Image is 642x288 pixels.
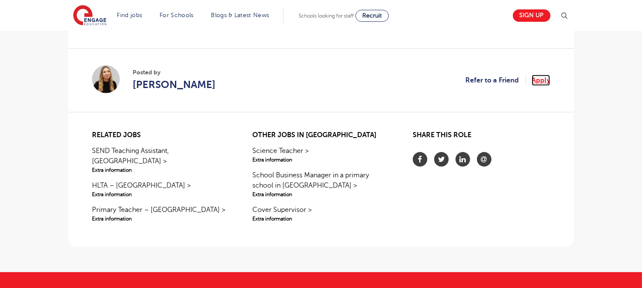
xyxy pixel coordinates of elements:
a: School Business Manager in a primary school in [GEOGRAPHIC_DATA] >Extra information [252,170,390,198]
a: Recruit [355,10,389,22]
a: Find jobs [117,12,142,18]
a: Apply [532,75,550,86]
h2: Share this role [413,131,550,144]
span: Extra information [252,156,390,164]
a: Cover Supervisor >Extra information [252,205,390,223]
a: [PERSON_NAME] [133,77,216,92]
a: SEND Teaching Assistant, [GEOGRAPHIC_DATA] >Extra information [92,146,229,174]
span: Recruit [362,12,382,19]
span: Schools looking for staff [299,13,354,19]
span: Extra information [92,191,229,198]
span: Extra information [92,166,229,174]
a: Blogs & Latest News [211,12,269,18]
a: Sign up [513,9,550,22]
h2: Other jobs in [GEOGRAPHIC_DATA] [252,131,390,139]
img: Engage Education [73,5,107,26]
span: Extra information [252,191,390,198]
a: Science Teacher >Extra information [252,146,390,164]
span: Extra information [92,215,229,223]
a: For Schools [160,12,193,18]
a: Primary Teacher – [GEOGRAPHIC_DATA] >Extra information [92,205,229,223]
a: Refer to a Friend [465,75,526,86]
span: Posted by [133,68,216,77]
span: Extra information [252,215,390,223]
h2: Related jobs [92,131,229,139]
a: HLTA – [GEOGRAPHIC_DATA] >Extra information [92,180,229,198]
